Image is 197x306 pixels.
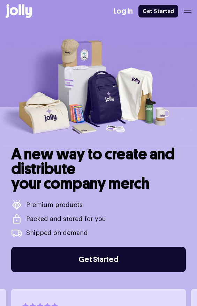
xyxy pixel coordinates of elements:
[26,202,83,208] p: Premium products
[11,147,186,191] h1: A new way to create and distribute your company merch
[11,247,186,272] a: Get Started
[113,6,133,17] a: Log In
[26,216,106,222] p: Packed and stored for you
[26,230,88,236] p: Shipped on demand
[138,5,178,17] a: Get Started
